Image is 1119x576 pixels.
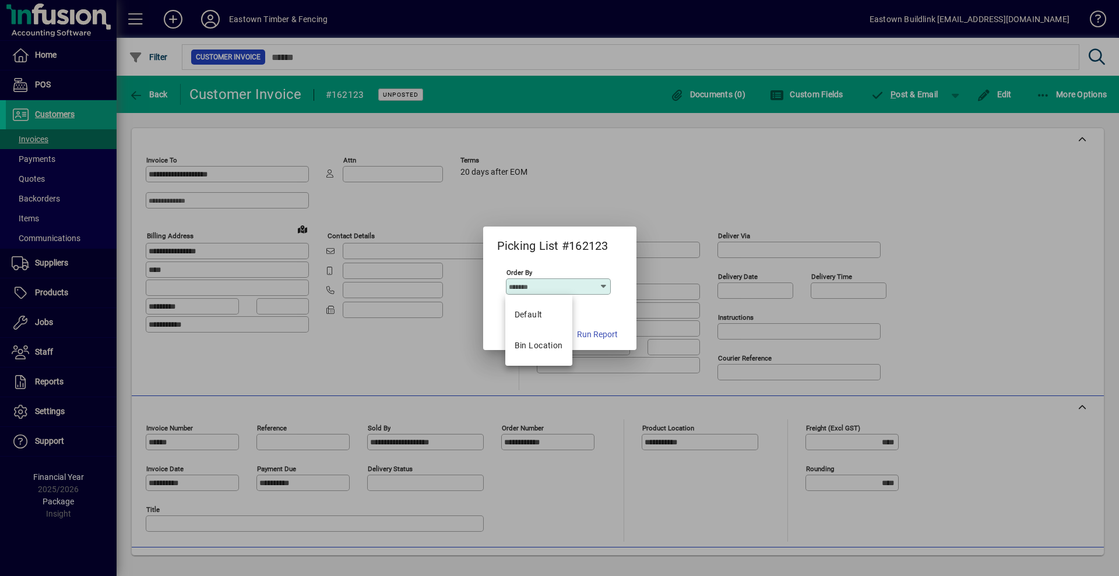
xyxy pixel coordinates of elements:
[515,340,563,352] div: Bin Location
[505,330,572,361] mat-option: Bin Location
[506,268,532,276] mat-label: Order By
[483,227,622,255] h2: Picking List #162123
[515,309,543,321] span: Default
[577,328,618,341] span: Run Report
[572,324,622,345] button: Run Report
